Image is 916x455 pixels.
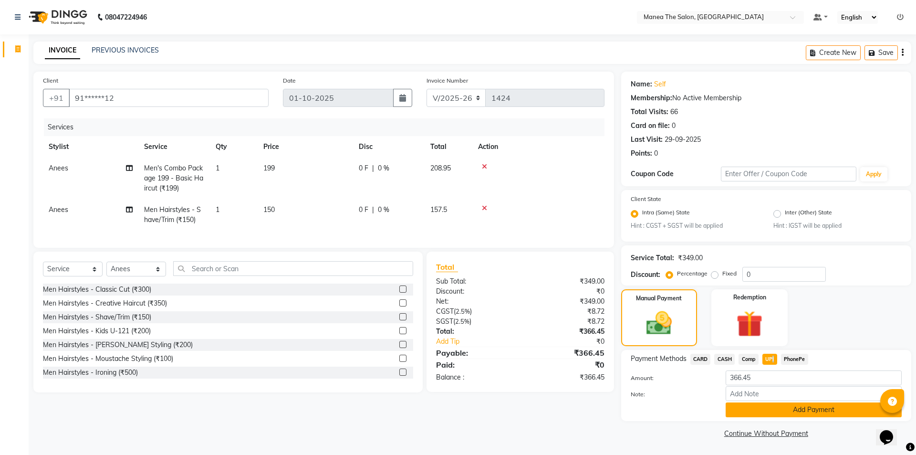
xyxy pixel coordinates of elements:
[49,164,68,172] span: Anees
[721,167,856,181] input: Enter Offer / Coupon Code
[43,89,70,107] button: +91
[864,45,898,60] button: Save
[773,222,902,230] small: Hint : IGST will be applied
[258,136,353,158] th: Price
[631,169,721,179] div: Coupon Code
[631,79,652,89] div: Name:
[654,79,666,89] a: Self
[436,262,458,272] span: Total
[43,326,151,336] div: Men Hairstyles - Kids U-121 (₹200)
[429,307,520,317] div: ( )
[677,269,708,278] label: Percentage
[631,222,759,230] small: Hint : CGST + SGST will be applied
[726,402,902,417] button: Add Payment
[631,148,652,159] div: Points:
[456,307,470,315] span: 2.5%
[359,205,368,215] span: 0 F
[49,205,68,214] span: Anees
[642,208,690,220] label: Intra (Same) State
[378,163,389,173] span: 0 %
[624,390,718,399] label: Note:
[785,208,832,220] label: Inter (Other) State
[631,93,672,103] div: Membership:
[631,93,902,103] div: No Active Membership
[631,270,660,280] div: Discount:
[43,76,58,85] label: Client
[665,135,701,145] div: 29-09-2025
[372,205,374,215] span: |
[520,296,611,307] div: ₹349.00
[173,261,413,276] input: Search or Scan
[631,253,674,263] div: Service Total:
[43,136,138,158] th: Stylist
[105,4,147,31] b: 08047224946
[520,276,611,286] div: ₹349.00
[216,205,219,214] span: 1
[520,372,611,382] div: ₹366.45
[636,294,682,303] label: Manual Payment
[733,293,766,302] label: Redemption
[430,205,447,214] span: 157.5
[216,164,219,172] span: 1
[43,354,173,364] div: Men Hairstyles - Moustache Styling (₹100)
[430,164,451,172] span: 208.95
[263,164,275,172] span: 199
[283,76,296,85] label: Date
[429,317,520,327] div: ( )
[144,205,201,224] span: Men Hairstyles - Shave/Trim (₹150)
[520,286,611,296] div: ₹0
[762,354,777,365] span: UPI
[92,46,159,54] a: PREVIOUS INVOICES
[427,76,468,85] label: Invoice Number
[722,269,737,278] label: Fixed
[520,347,611,359] div: ₹366.45
[144,164,203,192] span: Men's Combo Package 199 - Basic Haircut (₹199)
[520,307,611,317] div: ₹8.72
[672,121,676,131] div: 0
[429,372,520,382] div: Balance :
[631,195,661,203] label: Client State
[436,307,454,316] span: CGST
[429,347,520,359] div: Payable:
[429,337,535,347] a: Add Tip
[728,307,771,340] img: _gift.svg
[739,354,759,365] span: Comp
[472,136,604,158] th: Action
[69,89,269,107] input: Search by Name/Mobile/Email/Code
[43,285,151,295] div: Men Hairstyles - Classic Cut (₹300)
[24,4,90,31] img: logo
[353,136,425,158] th: Disc
[372,163,374,173] span: |
[43,368,138,378] div: Men Hairstyles - Ironing (₹500)
[714,354,735,365] span: CASH
[43,312,151,322] div: Men Hairstyles - Shave/Trim (₹150)
[876,417,906,445] iframe: chat widget
[436,317,453,326] span: SGST
[429,327,520,337] div: Total:
[429,286,520,296] div: Discount:
[263,205,275,214] span: 150
[429,296,520,307] div: Net:
[520,327,611,337] div: ₹366.45
[43,298,167,308] div: Men Hairstyles - Creative Haircut (₹350)
[535,337,611,347] div: ₹0
[631,121,670,131] div: Card on file:
[631,354,687,364] span: Payment Methods
[726,386,902,401] input: Add Note
[429,276,520,286] div: Sub Total:
[43,340,193,350] div: Men Hairstyles - [PERSON_NAME] Styling (₹200)
[138,136,210,158] th: Service
[860,167,887,181] button: Apply
[670,107,678,117] div: 66
[429,359,520,370] div: Paid:
[726,370,902,385] input: Amount
[520,317,611,327] div: ₹8.72
[631,107,668,117] div: Total Visits:
[781,354,808,365] span: PhonePe
[624,374,718,382] label: Amount:
[654,148,658,159] div: 0
[638,308,680,338] img: _cash.svg
[631,135,663,145] div: Last Visit:
[425,136,472,158] th: Total
[806,45,861,60] button: Create New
